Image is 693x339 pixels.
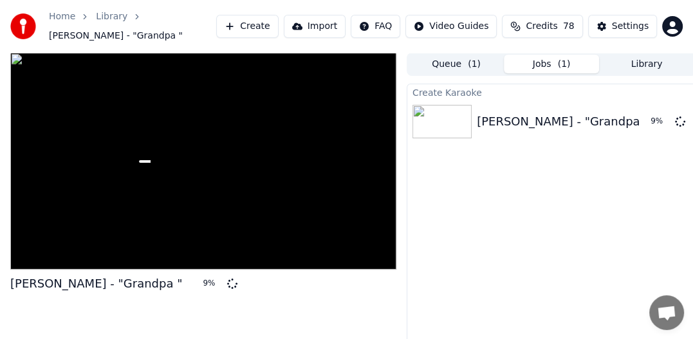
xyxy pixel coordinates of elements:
span: 78 [563,20,575,33]
img: youka [10,14,36,39]
span: Credits [526,20,557,33]
button: Jobs [504,55,599,73]
a: Library [96,10,127,23]
a: Home [49,10,75,23]
nav: breadcrumb [49,10,216,42]
button: Settings [588,15,657,38]
div: [PERSON_NAME] - "Grandpa " [477,113,649,131]
button: Queue [409,55,504,73]
div: 9 % [651,116,670,127]
button: Credits78 [502,15,582,38]
div: Settings [612,20,649,33]
span: ( 1 ) [558,58,571,71]
div: 9 % [203,279,222,289]
a: Open chat [649,295,684,330]
div: [PERSON_NAME] - "Grandpa " [10,275,182,293]
button: FAQ [351,15,400,38]
button: Create [216,15,279,38]
span: ( 1 ) [468,58,481,71]
span: [PERSON_NAME] - "Grandpa " [49,30,183,42]
button: Video Guides [405,15,497,38]
button: Import [284,15,346,38]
